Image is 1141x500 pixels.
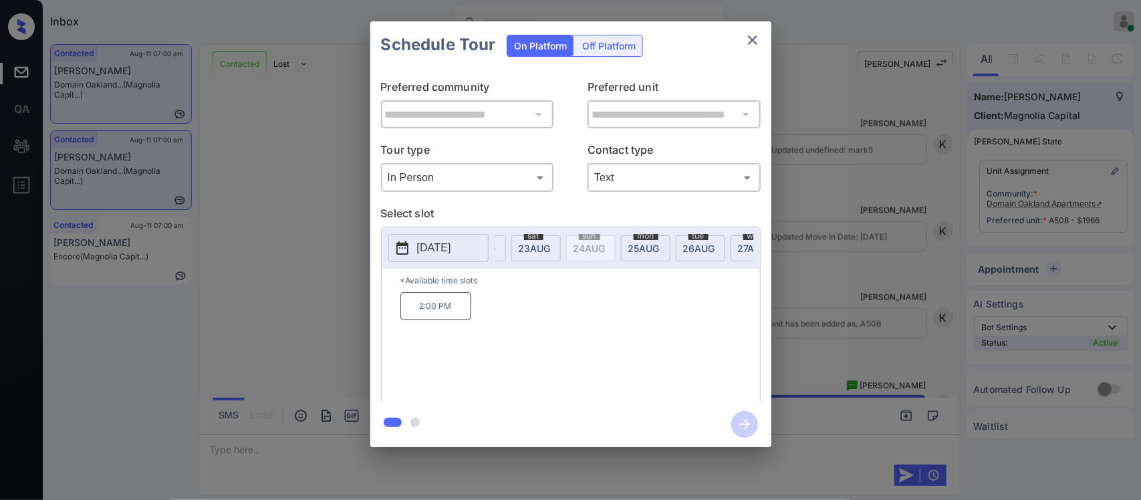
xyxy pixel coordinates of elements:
div: Text [591,166,757,189]
p: Preferred community [381,79,554,100]
span: wed [743,232,767,240]
span: mon [634,232,658,240]
div: date-select [676,235,725,261]
div: date-select [731,235,780,261]
button: [DATE] [388,234,489,262]
p: 2:00 PM [400,292,471,320]
span: tue [688,232,709,240]
span: sat [524,232,543,240]
p: Contact type [588,142,761,163]
p: [DATE] [417,240,451,256]
div: In Person [384,166,551,189]
p: *Available time slots [400,269,760,292]
p: Select slot [381,205,761,227]
span: 27 AUG [738,243,768,254]
span: 23 AUG [519,243,551,254]
button: close [739,27,766,53]
button: btn-next [723,407,766,442]
h2: Schedule Tour [370,21,507,68]
span: 26 AUG [683,243,715,254]
div: Off Platform [576,35,642,56]
span: 25 AUG [628,243,660,254]
p: Tour type [381,142,554,163]
div: date-select [511,235,561,261]
div: On Platform [507,35,574,56]
div: date-select [621,235,670,261]
p: Preferred unit [588,79,761,100]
